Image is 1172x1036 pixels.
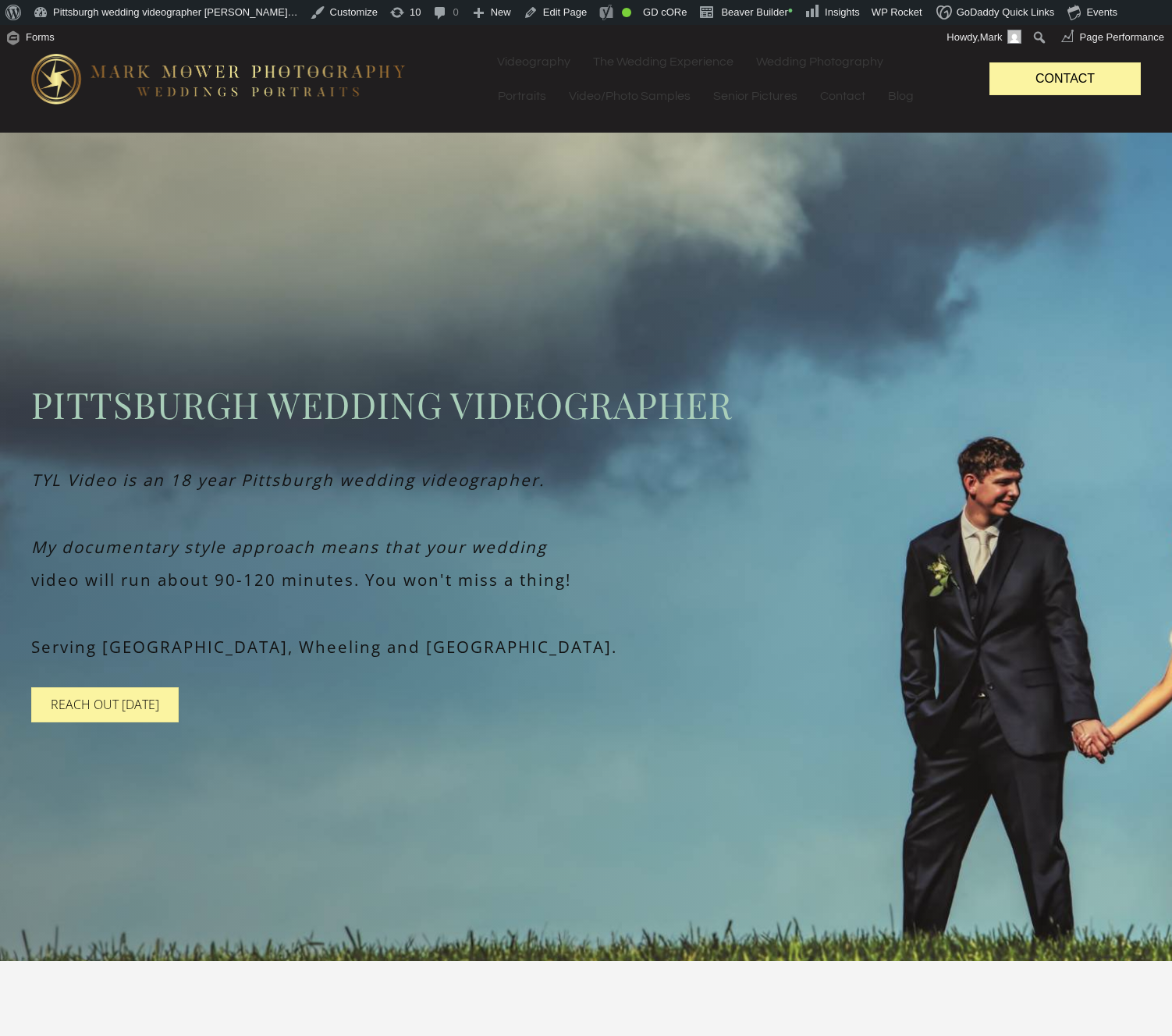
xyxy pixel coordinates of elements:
[31,54,406,104] img: logo-edit1
[809,79,876,113] a: Contact
[26,25,55,50] span: Forms
[31,536,547,558] em: My documentary style approach means that your wedding
[1035,72,1095,85] span: Contact
[877,79,925,113] a: Blog
[941,25,1027,50] a: Howdy,
[788,3,793,19] span: •
[31,379,1141,429] span: Pittsburgh wedding videographer
[622,8,631,17] div: Good
[486,44,958,113] nav: Menu
[1080,25,1164,50] span: Page Performance
[980,31,1003,43] span: Mark
[31,687,179,722] a: Reach Out [DATE]
[702,79,808,113] a: Senior Pictures
[486,44,581,79] a: Videography
[558,79,701,113] a: Video/Photo Samples
[745,44,894,79] a: Wedding Photography
[582,44,744,79] a: The Wedding Experience
[31,634,1141,660] p: Serving [GEOGRAPHIC_DATA], Wheeling and [GEOGRAPHIC_DATA].
[487,79,557,113] a: Portraits
[989,62,1141,94] a: Contact
[31,567,1141,593] p: video will run about 90-120 minutes. You won't miss a thing!
[31,469,545,491] em: TYL Video is an 18 year Pittsburgh wedding videographer.
[51,696,159,713] span: Reach Out [DATE]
